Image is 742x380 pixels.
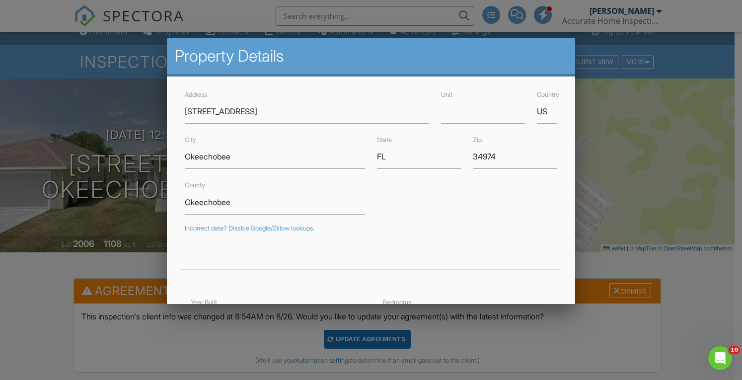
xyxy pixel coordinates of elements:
label: Unit [441,91,452,98]
h2: Property Details [175,46,567,66]
label: Country [537,91,559,98]
label: Year Built [191,299,217,306]
div: Incorrect data? Disable Google/Zillow lookups. [185,225,557,232]
label: Bedrooms [383,299,411,306]
label: City [185,136,196,144]
label: Address [185,91,207,98]
span: 10 [729,346,740,354]
iframe: Intercom live chat [708,346,732,370]
label: Zip [473,136,482,144]
label: County [185,181,205,189]
label: State [377,136,392,144]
